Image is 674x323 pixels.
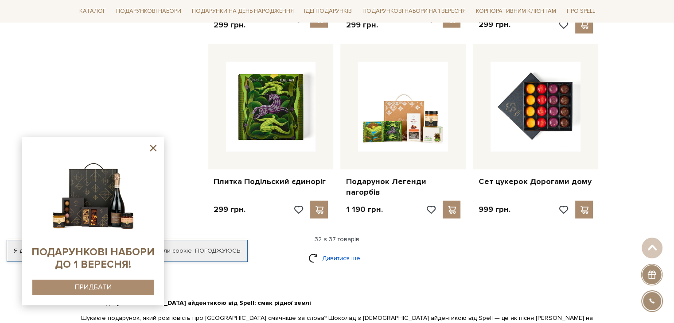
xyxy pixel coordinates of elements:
[346,177,460,197] a: Подарунок Легенди пагорбів
[72,235,602,243] div: 32 з 37 товарів
[478,204,510,215] p: 999 грн.
[472,4,560,19] a: Корпоративним клієнтам
[346,20,386,30] p: 299 грн.
[214,177,328,187] a: Плитка Подільский єдиноріг
[308,250,366,266] a: Дивитися ще
[359,4,469,19] a: Подарункові набори на 1 Вересня
[300,4,355,18] a: Ідеї подарунків
[81,299,311,307] b: Шоколад з [DEMOGRAPHIC_DATA] айдентикою від Spell: смак рідної землі
[7,247,247,255] div: Я дозволяю [DOMAIN_NAME] використовувати
[563,4,599,18] a: Про Spell
[214,204,245,215] p: 299 грн.
[214,20,254,30] p: 299 грн.
[478,19,510,30] p: 299 грн.
[478,177,593,187] a: Сет цукерок Дорогами дому
[346,204,382,215] p: 1 190 грн.
[188,4,297,18] a: Подарунки на День народження
[76,4,109,18] a: Каталог
[195,247,240,255] a: Погоджуюсь
[113,4,185,18] a: Подарункові набори
[152,247,192,254] a: файли cookie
